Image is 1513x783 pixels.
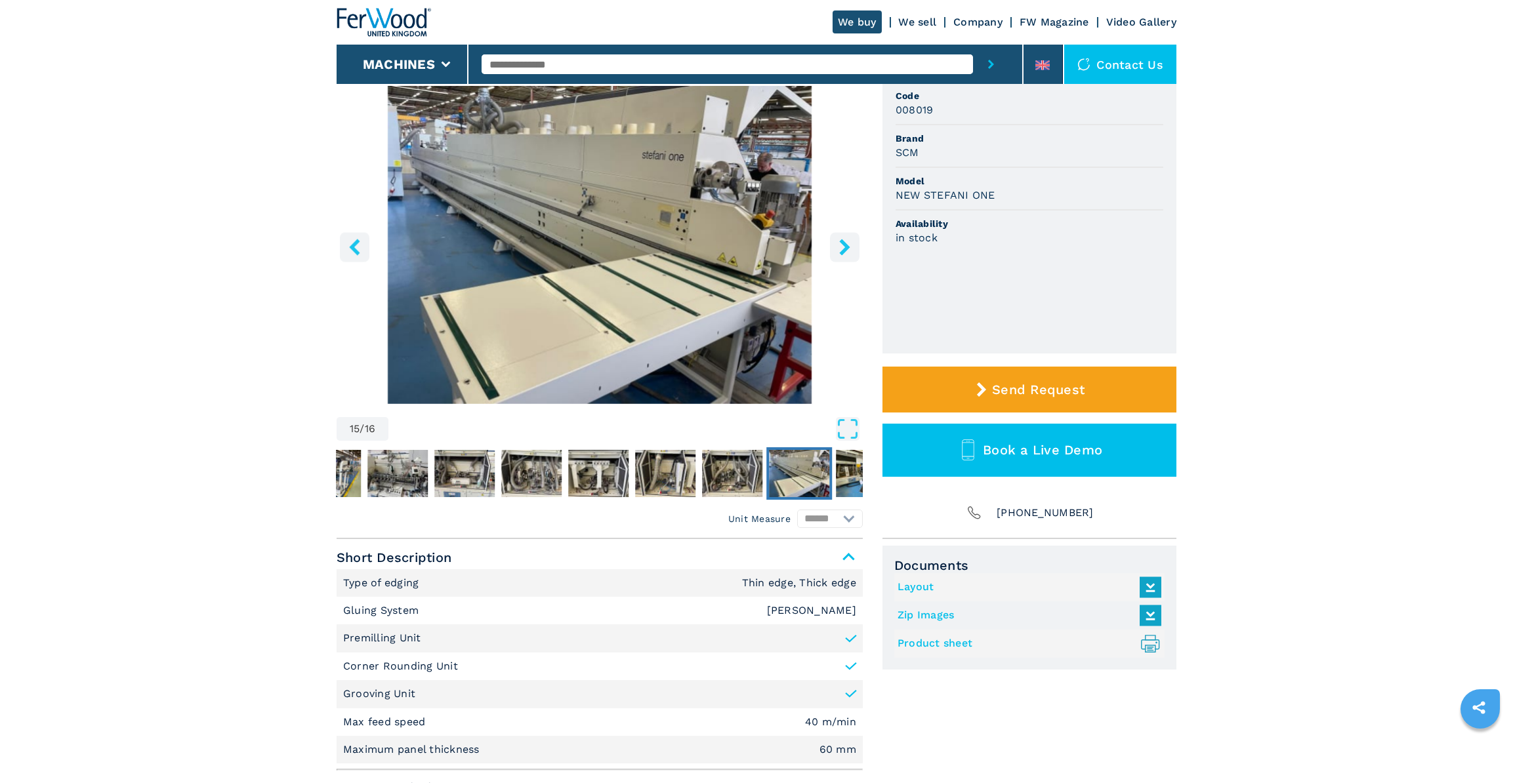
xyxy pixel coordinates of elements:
div: Contact us [1064,45,1177,84]
h3: NEW STEFANI ONE [896,188,995,203]
p: Gluing System [343,603,423,618]
em: [PERSON_NAME] [767,605,856,616]
img: 96d77aedabc0584b75d44e01a85e02a7 [635,450,695,497]
p: Corner Rounding Unit [343,659,458,673]
img: Phone [965,504,984,522]
p: Grooving Unit [343,687,415,701]
span: Model [896,174,1163,188]
button: Send Request [882,367,1176,412]
iframe: Chat [1457,724,1503,773]
h3: in stock [896,230,938,245]
a: Product sheet [898,633,1155,654]
button: submit-button [973,45,1009,84]
p: Type of edging [343,576,423,590]
span: / [360,424,365,434]
img: 3ecb2757ff8196cb10e570f4c3aac31d [367,450,428,497]
em: 40 m/min [805,717,856,727]
span: Brand [896,132,1163,145]
button: Machines [363,56,435,72]
span: [PHONE_NUMBER] [997,504,1094,522]
span: Availability [896,217,1163,230]
a: Layout [898,576,1155,598]
div: Go to Slide 15 [337,86,863,404]
button: Open Fullscreen [392,417,860,441]
button: Go to Slide 12 [566,447,631,500]
img: Contact us [1077,58,1090,71]
em: Thin edge, Thick edge [742,578,856,588]
img: c4845d975bda1cf237ec92cf3557d4b1 [836,450,896,497]
button: Go to Slide 15 [766,447,832,500]
a: sharethis [1462,691,1495,724]
span: 16 [365,424,376,434]
h3: SCM [896,145,919,160]
button: Go to Slide 16 [833,447,899,500]
p: Premilling Unit [343,631,421,645]
a: Video Gallery [1106,16,1176,28]
button: Go to Slide 14 [699,447,765,500]
em: 60 mm [819,744,856,755]
span: Documents [894,557,1165,573]
button: right-button [830,232,860,262]
p: Maximum panel thickness [343,742,483,757]
img: Single Sided Edgebanders SCM NEW STEFANI ONE [337,86,863,404]
button: Book a Live Demo [882,424,1176,477]
button: Go to Slide 13 [632,447,698,500]
button: Go to Slide 10 [432,447,497,500]
img: 3c6acb431c37bc253b02df67d89245d0 [702,450,762,497]
a: Company [953,16,1003,28]
button: left-button [340,232,369,262]
span: Book a Live Demo [983,442,1102,458]
img: Ferwood [337,8,431,37]
button: Go to Slide 11 [499,447,564,500]
img: f8a941216ec6b03123a9ea1262517f18 [301,450,361,497]
span: Code [896,89,1163,102]
a: We buy [833,10,882,33]
a: Zip Images [898,605,1155,626]
img: e3ff43d1eead2debb28298083044c8c7 [568,450,629,497]
span: Send Request [992,382,1085,397]
button: Go to Slide 9 [365,447,430,500]
img: f4cbb96481c280323dafefccb2a73ec8 [501,450,562,497]
h3: 008019 [896,102,934,117]
button: Go to Slide 8 [298,447,363,500]
img: c70841e3c0929ce42ed20147eb374272 [434,450,495,497]
div: Short Description [337,569,863,764]
em: Unit Measure [728,512,791,525]
span: Short Description [337,546,863,569]
span: 15 [350,424,360,434]
a: We sell [899,16,937,28]
a: FW Magazine [1020,16,1089,28]
p: Max feed speed [343,715,429,729]
img: 17b96c62a824999bf3e113069edae043 [769,450,829,497]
